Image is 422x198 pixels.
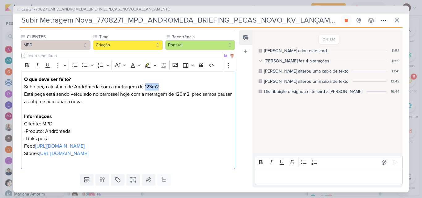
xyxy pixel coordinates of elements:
[26,53,223,59] input: Texto sem título
[39,150,88,157] a: [URL][DOMAIN_NAME]
[35,143,85,149] a: [URL][DOMAIN_NAME]
[344,18,349,23] div: Parar relógio
[264,88,362,95] div: Distribuição designou este kard a Rafael
[392,68,399,74] div: 13:41
[99,34,163,40] label: Time
[255,168,403,185] div: Editor editing area: main
[24,128,232,135] p: -Produto: Andrômeda
[24,83,232,91] p: Subir peça ajustada de Andrômeda com a metragem de 123m2.
[93,40,163,50] button: Criação
[259,79,262,83] div: Este log é visível à todos no kard
[19,15,340,26] input: Kard Sem Título
[171,34,235,40] label: Recorrência
[259,90,262,93] div: Este log é visível à todos no kard
[255,156,403,168] div: Editor toolbar
[259,69,262,73] div: Este log é visível à todos no kard
[264,78,348,85] div: Caroline alterou uma caixa de texto
[26,34,91,40] label: CLIENTES
[392,58,399,64] div: 11:59
[24,113,52,120] strong: Informações
[24,142,232,150] p: Feed
[24,76,71,82] strong: O que deve ser feito?
[264,68,348,74] div: Caroline alterou uma caixa de texto
[259,49,262,53] div: Este log é visível à todos no kard
[265,58,329,64] div: [PERSON_NAME] fez 4 alterações
[21,59,235,71] div: Editor toolbar
[391,89,399,94] div: 16:44
[24,135,232,142] p: -Links peça:
[392,48,399,53] div: 11:58
[24,150,232,157] p: Stories
[21,40,91,50] button: MPD
[391,78,399,84] div: 13:42
[24,91,232,105] p: Está peça está sendo veiculado no carrossel hoje com a metragem de 120m2, precisamos pausar a ant...
[264,48,327,54] div: Isabella criou este kard
[24,120,232,128] p: Cliente: MPD
[165,40,235,50] button: Pontual
[21,71,235,169] div: Editor editing area: main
